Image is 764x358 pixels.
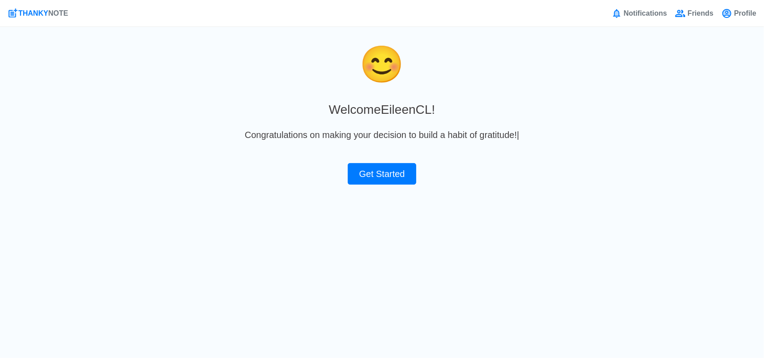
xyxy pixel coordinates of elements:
h3: Welcome EileenCL ! [205,91,560,117]
span: smile [360,44,405,84]
span: Profile [732,8,756,19]
div: Congratulations on making your decision to build a habit of gratitude! [208,128,556,142]
div: THANKY [18,8,68,19]
span: NOTE [48,9,68,17]
a: Notifications [611,8,668,19]
span: Friends [686,8,713,19]
button: Get Started [348,163,416,185]
span: Notifications [622,8,667,19]
a: Profile [721,8,757,19]
span: | [517,130,519,140]
a: Friends [674,8,714,19]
